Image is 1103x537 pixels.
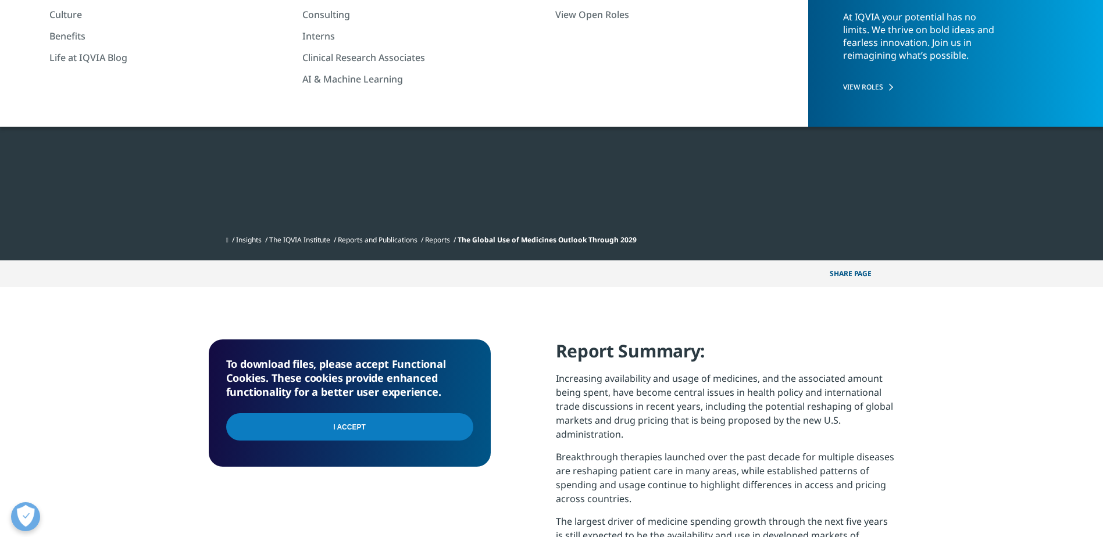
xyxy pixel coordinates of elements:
[49,30,281,42] a: Benefits
[302,30,534,42] a: Interns
[843,10,1004,72] p: At IQVIA your potential has no limits. We thrive on bold ideas and fearless innovation. Join us i...
[226,357,473,399] h5: To download files, please accept Functional Cookies. These cookies provide enhanced functionality...
[226,413,473,441] input: I Accept
[338,235,417,245] a: Reports and Publications
[821,260,895,287] p: Share PAGE
[555,8,787,21] a: View Open Roles
[49,8,281,21] a: Culture
[843,82,1059,92] a: VIEW ROLES
[556,450,895,514] p: Breakthrough therapies launched over the past decade for multiple diseases are reshaping patient ...
[458,235,637,245] span: The Global Use of Medicines Outlook Through 2029
[11,502,40,531] button: Open Preferences
[556,339,895,371] h4: Report Summary:
[236,235,262,245] a: Insights
[302,51,534,64] a: Clinical Research Associates
[49,51,281,64] a: Life at IQVIA Blog
[302,8,534,21] a: Consulting
[269,235,330,245] a: The IQVIA Institute
[425,235,450,245] a: Reports
[556,371,895,450] p: Increasing availability and usage of medicines, and the associated amount being spent, have becom...
[821,260,895,287] button: Share PAGEShare PAGE
[302,73,534,85] a: AI & Machine Learning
